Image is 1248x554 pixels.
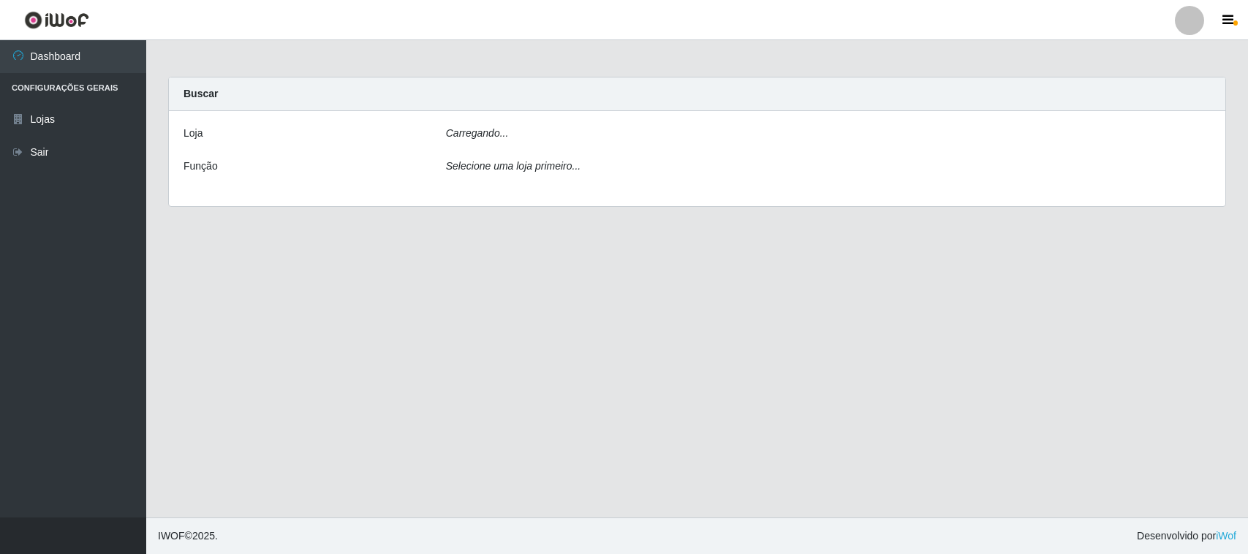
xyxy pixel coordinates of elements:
a: iWof [1216,530,1236,542]
label: Loja [184,126,203,141]
label: Função [184,159,218,174]
span: Desenvolvido por [1137,528,1236,544]
i: Carregando... [446,127,509,139]
strong: Buscar [184,88,218,99]
span: © 2025 . [158,528,218,544]
span: IWOF [158,530,185,542]
img: CoreUI Logo [24,11,89,29]
i: Selecione uma loja primeiro... [446,160,580,172]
